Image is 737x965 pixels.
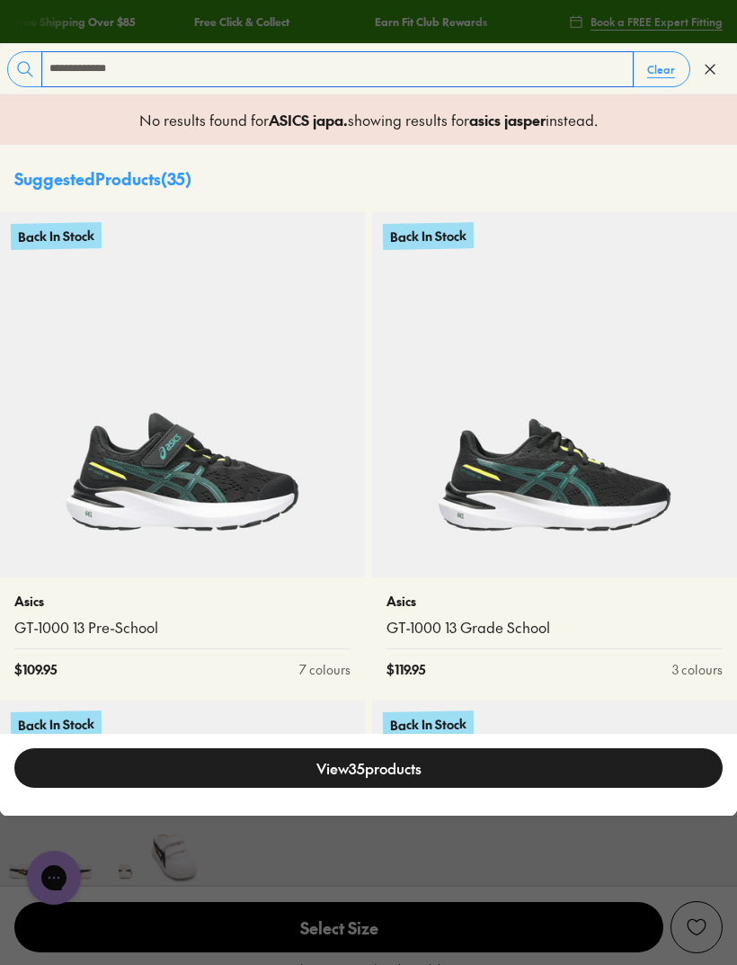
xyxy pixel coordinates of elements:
[590,13,723,30] span: Book a FREE Expert Fitting
[18,844,90,911] iframe: Gorgias live chat messenger
[11,222,102,250] p: Back In Stock
[670,901,723,953] button: Add to Wishlist
[14,592,351,611] p: Asics
[11,710,102,738] p: Back In Stock
[14,901,663,953] button: Select Size
[386,592,723,611] p: Asics
[386,618,723,638] a: GT-1000 13 Grade School
[14,747,723,787] a: View35products
[151,835,201,885] img: 7-525295_1
[672,660,723,679] div: 3 colours
[50,835,101,885] img: 5-525293_1
[101,835,151,885] img: 6-525294_1
[569,5,723,38] a: Book a FREE Expert Fitting
[161,167,191,190] span: ( 35 )
[299,660,351,679] div: 7 colours
[372,212,737,577] a: Back In Stock
[14,618,351,638] a: GT-1000 13 Pre-School
[386,660,425,679] span: $ 119.95
[269,110,348,130] b: ASICS japa .
[14,902,663,952] span: Select Size
[633,53,689,85] button: Clear
[139,109,598,130] p: No results found for showing results for instead.
[383,710,474,738] p: Back In Stock
[14,166,191,191] p: Suggested Products
[383,222,474,250] p: Back In Stock
[14,660,57,679] span: $ 109.95
[469,110,546,130] b: asics jasper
